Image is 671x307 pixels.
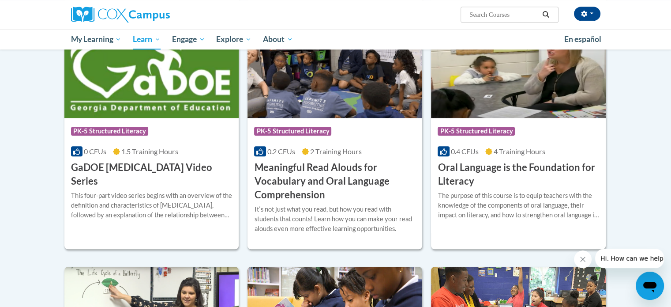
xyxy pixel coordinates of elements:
[254,127,331,136] span: PK-5 Structured Literacy
[263,34,293,45] span: About
[574,7,600,21] button: Account Settings
[5,6,71,13] span: Hi. How can we help?
[210,29,257,49] a: Explore
[257,29,299,49] a: About
[84,147,106,155] span: 0 CEUs
[574,250,592,268] iframe: Close message
[64,28,239,249] a: Course LogoPK-5 Structured Literacy0 CEUs1.5 Training Hours GaDOE [MEDICAL_DATA] Video SeriesThis...
[65,29,127,49] a: My Learning
[559,30,607,49] a: En español
[451,147,479,155] span: 0.4 CEUs
[267,147,295,155] span: 0.2 CEUs
[71,191,232,220] div: This four-part video series begins with an overview of the definition and characteristics of [MED...
[58,29,614,49] div: Main menu
[71,127,148,136] span: PK-5 Structured Literacy
[539,9,552,20] button: Search
[254,205,416,234] div: Itʹs not just what you read, but how you read with students that counts! Learn how you can make y...
[121,147,178,155] span: 1.5 Training Hours
[438,191,599,220] div: The purpose of this course is to equip teachers with the knowledge of the components of oral lang...
[71,34,121,45] span: My Learning
[216,34,251,45] span: Explore
[564,34,601,44] span: En español
[431,28,606,249] a: Course LogoPK-5 Structured Literacy0.4 CEUs4 Training Hours Oral Language is the Foundation for L...
[254,161,416,201] h3: Meaningful Read Alouds for Vocabulary and Oral Language Comprehension
[494,147,545,155] span: 4 Training Hours
[127,29,166,49] a: Learn
[438,127,515,136] span: PK-5 Structured Literacy
[166,29,211,49] a: Engage
[71,161,232,188] h3: GaDOE [MEDICAL_DATA] Video Series
[64,28,239,118] img: Course Logo
[469,9,539,20] input: Search Courses
[595,249,664,268] iframe: Message from company
[172,34,205,45] span: Engage
[247,28,422,249] a: Course LogoPK-5 Structured Literacy0.2 CEUs2 Training Hours Meaningful Read Alouds for Vocabulary...
[431,28,606,118] img: Course Logo
[133,34,161,45] span: Learn
[71,7,239,23] a: Cox Campus
[247,28,422,118] img: Course Logo
[636,272,664,300] iframe: Button to launch messaging window
[310,147,362,155] span: 2 Training Hours
[438,161,599,188] h3: Oral Language is the Foundation for Literacy
[71,7,170,23] img: Cox Campus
